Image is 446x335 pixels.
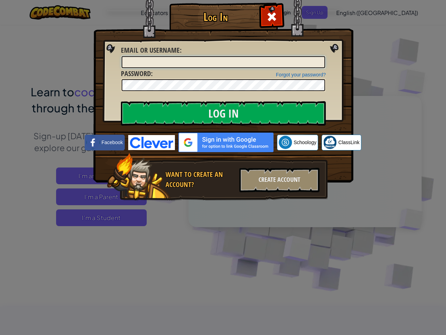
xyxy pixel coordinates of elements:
[121,101,326,126] input: Log In
[86,136,100,149] img: facebook_small.png
[323,136,337,149] img: classlink-logo-small.png
[239,168,320,192] div: Create Account
[121,45,180,55] span: Email or Username
[171,11,260,23] h1: Log In
[338,139,360,146] span: ClassLink
[166,170,235,189] div: Want to create an account?
[279,136,292,149] img: schoology.png
[101,139,123,146] span: Facebook
[294,139,316,146] span: Schoology
[276,72,326,77] a: Forgot your password?
[121,69,153,79] label: :
[128,135,175,150] img: clever-logo-blue.png
[121,69,151,78] span: Password
[121,45,182,55] label: :
[178,133,274,152] img: gplus_sso_button2.svg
